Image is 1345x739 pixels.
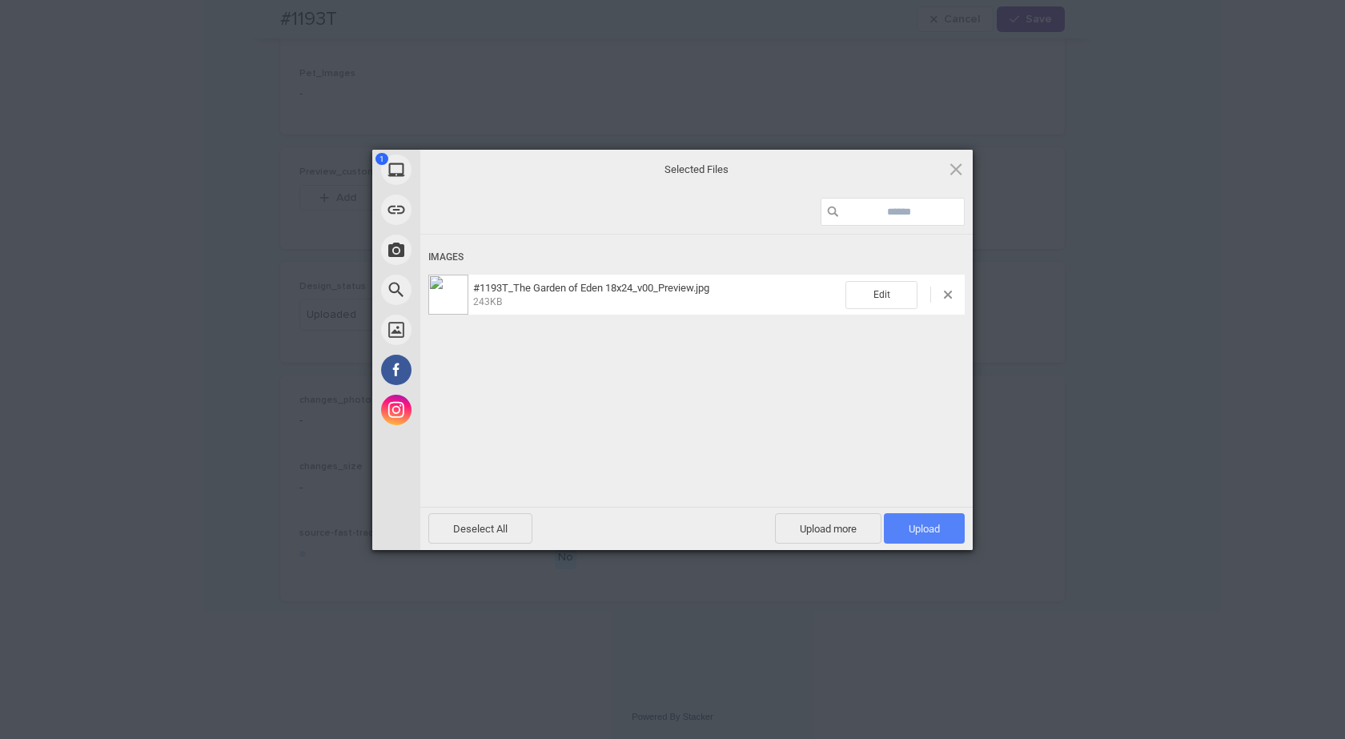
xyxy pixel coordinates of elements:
[372,310,564,350] div: Unsplash
[372,390,564,430] div: Instagram
[473,282,709,294] span: #1193T_The Garden of Eden 18x24_v00_Preview.jpg
[468,282,845,308] span: #1193T_The Garden of Eden 18x24_v00_Preview.jpg
[428,513,532,544] span: Deselect All
[536,162,857,176] span: Selected Files
[909,523,940,535] span: Upload
[375,153,388,165] span: 1
[428,243,965,272] div: Images
[473,296,502,307] span: 243KB
[372,230,564,270] div: Take Photo
[845,281,917,309] span: Edit
[775,513,881,544] span: Upload more
[372,190,564,230] div: Link (URL)
[372,270,564,310] div: Web Search
[372,350,564,390] div: Facebook
[372,150,564,190] div: My Device
[884,513,965,544] span: Upload
[428,275,468,315] img: e673976e-46c5-43fd-aed7-57cd6a287e58
[947,160,965,178] span: Click here or hit ESC to close picker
